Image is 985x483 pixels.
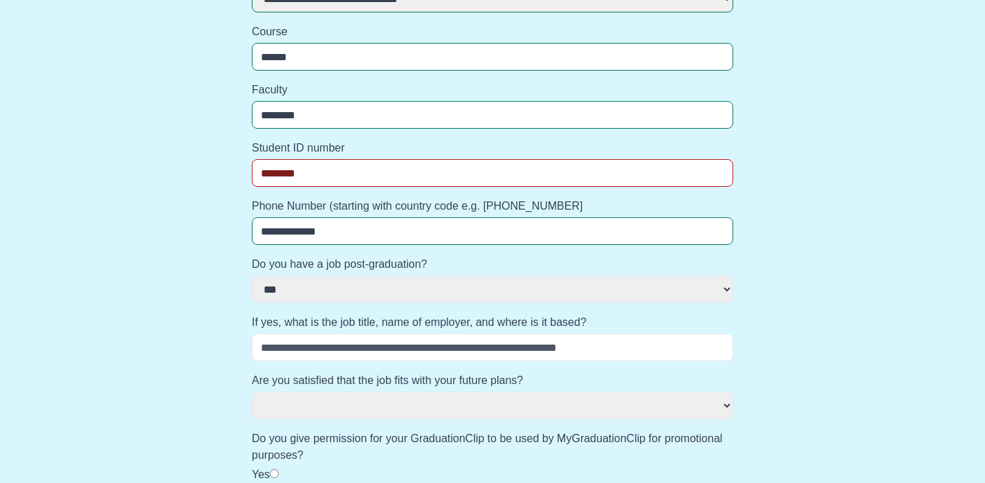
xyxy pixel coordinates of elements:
label: Yes [252,468,270,480]
label: Student ID number [252,140,733,156]
label: Faculty [252,82,733,98]
label: Do you give permission for your GraduationClip to be used by MyGraduationClip for promotional pur... [252,430,733,464]
label: Do you have a job post-graduation? [252,256,733,273]
label: If yes, what is the job title, name of employer, and where is it based? [252,314,733,331]
label: Are you satisfied that the job fits with your future plans? [252,372,733,389]
label: Course [252,24,733,40]
label: Phone Number (starting with country code e.g. [PHONE_NUMBER] [252,198,733,215]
